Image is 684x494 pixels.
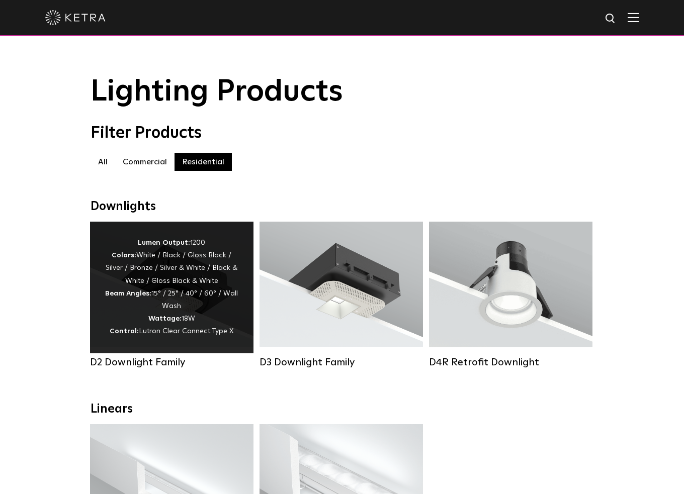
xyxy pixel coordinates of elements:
strong: Control: [110,328,139,335]
label: All [91,153,115,171]
div: Downlights [91,200,593,214]
strong: Colors: [112,252,136,259]
a: D3 Downlight Family Lumen Output:700 / 900 / 1100Colors:White / Black / Silver / Bronze / Paintab... [260,222,423,368]
div: Filter Products [91,124,593,143]
a: D4R Retrofit Downlight Lumen Output:800Colors:White / BlackBeam Angles:15° / 25° / 40° / 60°Watta... [429,222,592,368]
label: Residential [175,153,232,171]
strong: Wattage: [148,315,182,322]
span: Lighting Products [91,77,343,107]
strong: Lumen Output: [138,239,190,246]
div: D3 Downlight Family [260,356,423,368]
div: D2 Downlight Family [90,356,253,368]
img: Hamburger%20Nav.svg [628,13,639,22]
span: Lutron Clear Connect Type X [139,328,233,335]
img: ketra-logo-2019-white [45,10,106,25]
div: D4R Retrofit Downlight [429,356,592,368]
label: Commercial [115,153,175,171]
img: search icon [605,13,617,25]
div: 1200 White / Black / Gloss Black / Silver / Bronze / Silver & White / Black & White / Gloss Black... [105,237,238,338]
div: Linears [91,402,593,417]
a: D2 Downlight Family Lumen Output:1200Colors:White / Black / Gloss Black / Silver / Bronze / Silve... [90,222,253,368]
strong: Beam Angles: [105,290,151,297]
